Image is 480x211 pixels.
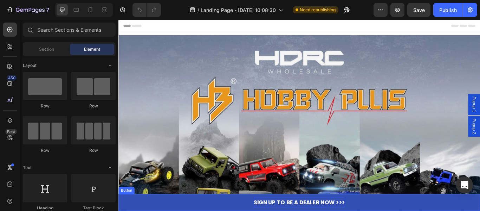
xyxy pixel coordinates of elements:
iframe: Design area [118,20,480,211]
span: Section [39,46,54,52]
div: 450 [7,75,17,81]
div: Row [71,147,116,154]
span: / [197,6,199,14]
span: Toggle open [104,60,116,71]
div: Beta [5,129,17,135]
span: Text [23,165,32,171]
span: Popup 1 [411,89,418,108]
span: Toggle open [104,162,116,173]
button: 7 [3,3,52,17]
span: Save [413,7,425,13]
div: Row [71,103,116,109]
div: Undo/Redo [132,3,161,17]
input: Search Sections & Elements [23,23,116,37]
div: Button [1,196,17,202]
span: Element [84,46,100,52]
span: Need republishing [300,7,336,13]
span: Popup 2 [411,115,418,134]
p: 7 [46,6,49,14]
div: Publish [439,6,457,14]
button: Publish [433,3,463,17]
button: Save [407,3,430,17]
div: Open Intercom Messenger [456,176,473,193]
span: Landing Page - [DATE] 10:08:30 [201,6,276,14]
span: Layout [23,62,37,69]
div: Row [23,103,67,109]
div: Row [23,147,67,154]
